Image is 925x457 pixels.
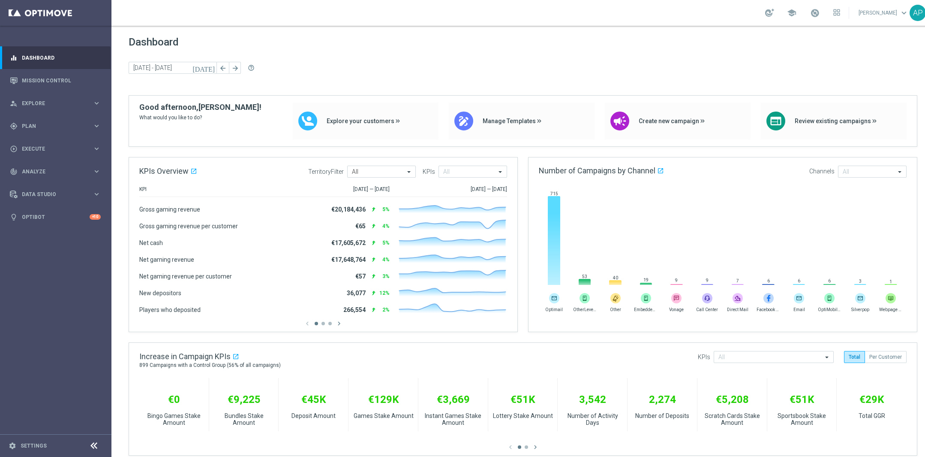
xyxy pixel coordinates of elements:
button: Mission Control [9,77,101,84]
span: keyboard_arrow_down [899,8,909,18]
div: Data Studio [10,191,93,198]
button: Data Studio keyboard_arrow_right [9,191,101,198]
div: +10 [90,214,101,220]
span: Explore [22,101,93,106]
div: Mission Control [10,69,101,92]
span: Plan [22,124,93,129]
span: Execute [22,146,93,151]
a: [PERSON_NAME]keyboard_arrow_down [858,6,910,19]
i: play_circle_outline [10,145,18,153]
i: keyboard_arrow_right [93,190,101,198]
button: gps_fixed Plan keyboard_arrow_right [9,123,101,130]
i: keyboard_arrow_right [93,167,101,176]
i: track_changes [10,168,18,176]
a: Settings [21,443,47,448]
button: track_changes Analyze keyboard_arrow_right [9,168,101,175]
a: Dashboard [22,46,101,69]
div: Execute [10,145,93,153]
span: Data Studio [22,192,93,197]
i: gps_fixed [10,122,18,130]
div: Explore [10,100,93,107]
span: school [787,8,796,18]
i: settings [9,442,16,450]
button: person_search Explore keyboard_arrow_right [9,100,101,107]
i: lightbulb [10,213,18,221]
a: Mission Control [22,69,101,92]
div: Analyze [10,168,93,176]
div: Dashboard [10,46,101,69]
i: keyboard_arrow_right [93,99,101,107]
i: equalizer [10,54,18,62]
i: keyboard_arrow_right [93,145,101,153]
i: keyboard_arrow_right [93,122,101,130]
div: Plan [10,122,93,130]
button: play_circle_outline Execute keyboard_arrow_right [9,145,101,152]
i: person_search [10,100,18,107]
span: Analyze [22,169,93,174]
div: Optibot [10,206,101,228]
a: Optibot [22,206,90,228]
button: lightbulb Optibot +10 [9,214,101,221]
button: equalizer Dashboard [9,54,101,61]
